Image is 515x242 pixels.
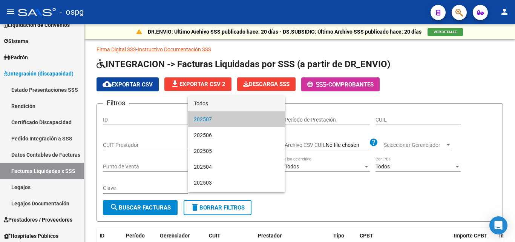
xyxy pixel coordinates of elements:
div: Open Intercom Messenger [489,216,507,234]
span: 202507 [194,111,279,127]
span: 202505 [194,143,279,159]
span: 202506 [194,127,279,143]
span: 202503 [194,175,279,191]
span: 202504 [194,159,279,175]
span: Todos [194,96,279,111]
span: 202502 [194,191,279,207]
